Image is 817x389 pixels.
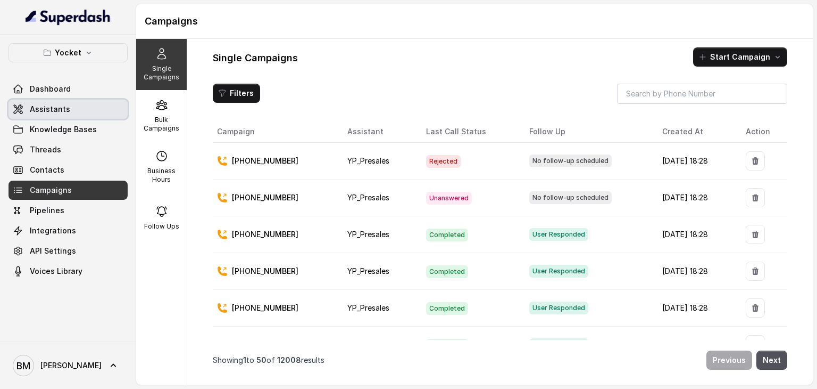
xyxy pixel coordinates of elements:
p: Yocket [55,46,81,59]
th: Created At [654,121,738,143]
button: Start Campaign [693,47,787,67]
a: Assistants [9,100,128,119]
th: Follow Up [521,121,654,143]
span: [PERSON_NAME] [40,360,102,371]
a: API Settings [9,241,128,261]
p: [PHONE_NUMBER] [232,303,298,313]
span: User Responded [529,302,588,314]
span: User Responded [529,338,588,351]
th: Campaign [213,121,339,143]
span: Unanswered [426,192,472,205]
p: Single Campaigns [140,64,182,82]
span: API Settings [30,246,76,256]
a: Knowledge Bases [9,120,128,139]
span: 50 [256,355,266,364]
th: Action [737,121,787,143]
span: 1 [243,355,246,364]
td: [DATE] 18:28 [654,180,738,216]
p: [PHONE_NUMBER] [232,229,298,240]
span: Completed [426,229,468,241]
button: Yocket [9,43,128,62]
span: Contacts [30,165,64,175]
span: YP_Presales [347,230,389,239]
span: Voices Library [30,266,82,277]
span: Assistants [30,104,70,115]
a: Campaigns [9,181,128,200]
span: Completed [426,302,468,315]
a: Voices Library [9,262,128,281]
span: Knowledge Bases [30,124,97,135]
a: Contacts [9,160,128,180]
td: [DATE] 18:28 [654,143,738,180]
span: Completed [426,339,468,352]
span: Dashboard [30,84,71,94]
span: YP_Presales [347,303,389,312]
button: Previous [706,351,752,370]
img: light.svg [26,9,111,26]
span: User Responded [529,228,588,241]
p: [PHONE_NUMBER] [232,192,298,203]
a: Threads [9,140,128,159]
button: Next [756,351,787,370]
span: YP_Presales [347,193,389,202]
a: Integrations [9,221,128,240]
span: YP_Presales [347,156,389,165]
a: Pipelines [9,201,128,220]
span: 12008 [277,355,301,364]
input: Search by Phone Number [617,84,787,104]
span: No follow-up scheduled [529,191,612,204]
p: [PHONE_NUMBER] [232,156,298,166]
p: Business Hours [140,167,182,184]
p: Showing to of results [213,355,324,366]
td: [DATE] 18:28 [654,253,738,290]
text: BM [16,360,30,371]
h1: Single Campaigns [213,50,298,67]
p: Follow Ups [144,222,179,231]
th: Assistant [339,121,418,143]
span: Threads [30,144,61,155]
button: Filters [213,84,260,103]
td: [DATE] 18:28 [654,216,738,253]
th: Last Call Status [418,121,521,143]
span: Pipelines [30,205,64,216]
p: [PHONE_NUMBER] [232,339,298,350]
td: [DATE] 18:28 [654,290,738,327]
span: Campaigns [30,185,72,196]
p: [PHONE_NUMBER] [232,266,298,277]
nav: Pagination [213,344,787,376]
span: Completed [426,265,468,278]
span: User Responded [529,265,588,278]
p: Bulk Campaigns [140,116,182,133]
span: No follow-up scheduled [529,155,612,167]
span: Integrations [30,225,76,236]
a: [PERSON_NAME] [9,351,128,380]
h1: Campaigns [145,13,804,30]
span: Rejected [426,155,461,168]
td: [DATE] 18:28 [654,327,738,363]
span: YP_Presales [347,266,389,275]
a: Dashboard [9,79,128,99]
